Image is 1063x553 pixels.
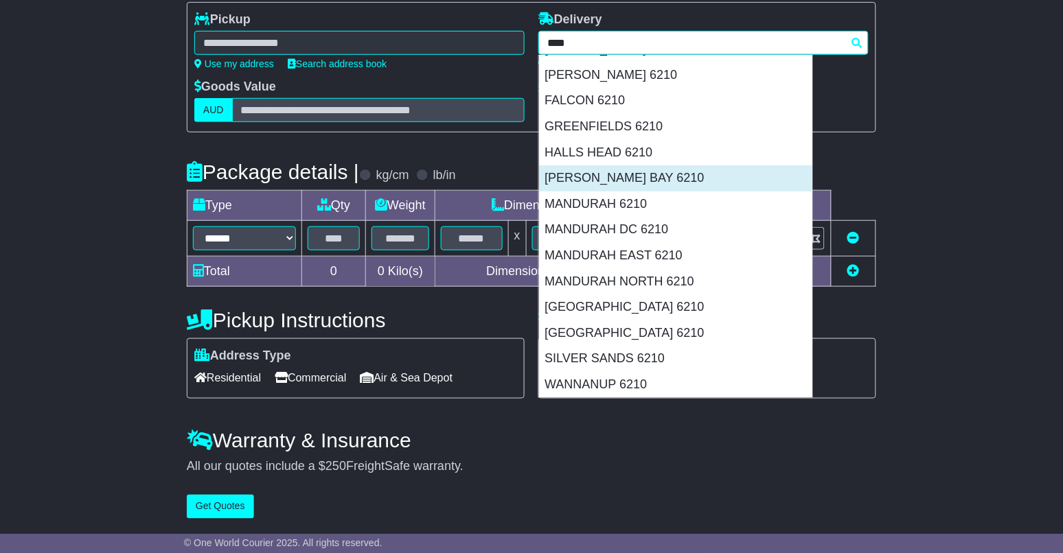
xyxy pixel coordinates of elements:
label: Pickup [194,12,251,27]
label: Delivery [538,12,602,27]
div: MANDURAH 6210 [539,191,812,217]
div: SILVER SANDS 6210 [539,346,812,372]
span: © One World Courier 2025. All rights reserved. [184,537,382,548]
a: Use my address [194,58,274,69]
h4: Pickup Instructions [187,309,525,331]
div: FALCON 6210 [539,88,812,114]
label: AUD [194,98,233,122]
td: Total [187,257,302,287]
div: All our quotes include a $ FreightSafe warranty. [187,460,876,475]
div: HALLS HEAD 6210 [539,140,812,166]
a: Search address book [288,58,387,69]
a: Remove this item [847,231,860,245]
label: kg/cm [376,168,409,183]
a: Add new item [847,264,860,278]
div: [PERSON_NAME] BAY 6210 [539,165,812,191]
h4: Package details | [187,161,359,183]
td: Dimensions (L x W x H) [435,191,690,221]
div: MANDURAH NORTH 6210 [539,269,812,295]
div: GREENFIELDS 6210 [539,114,812,140]
td: Type [187,191,302,221]
div: MANDURAH DC 6210 [539,217,812,243]
span: Air & Sea Depot [361,367,453,388]
h4: Warranty & Insurance [187,430,876,452]
div: WANNANUP 6210 [539,372,812,398]
label: lb/in [433,168,456,183]
td: Weight [366,191,435,221]
div: [GEOGRAPHIC_DATA] 6210 [539,320,812,346]
td: Kilo(s) [366,257,435,287]
div: [PERSON_NAME] 6210 [539,62,812,89]
td: Qty [302,191,366,221]
td: Dimensions in Centimetre(s) [435,257,690,287]
span: 250 [325,460,346,473]
td: 0 [302,257,366,287]
span: 0 [378,264,385,278]
span: Commercial [275,367,346,388]
typeahead: Please provide city [538,31,869,55]
div: MANDURAH EAST 6210 [539,243,812,269]
td: x [508,221,526,257]
label: Goods Value [194,80,276,95]
span: Residential [194,367,261,388]
div: [GEOGRAPHIC_DATA] 6210 [539,294,812,320]
button: Get Quotes [187,495,254,519]
label: Address Type [194,349,291,364]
